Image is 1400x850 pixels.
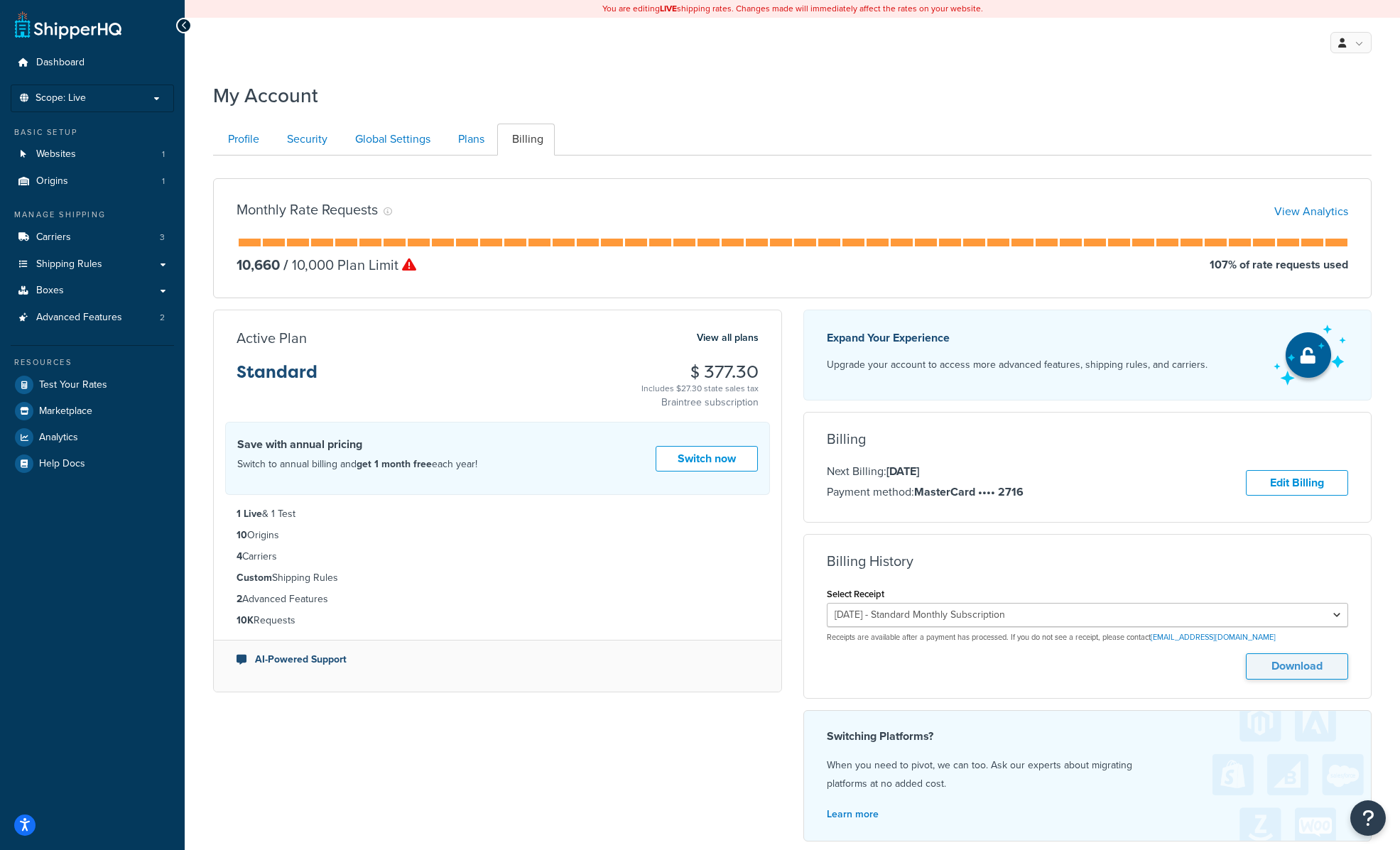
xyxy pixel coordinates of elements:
[1350,800,1386,836] button: Open Resource Center
[11,224,174,251] a: Carriers 3
[237,528,759,543] li: Origins
[39,379,107,391] span: Test Your Rates
[443,124,496,156] a: Plans
[827,756,1349,793] p: When you need to pivot, we can too. Ask our experts about migrating platforms at no added cost.
[11,356,174,369] div: Resources
[36,57,85,69] span: Dashboard
[237,506,262,521] strong: 1 Live
[39,405,92,418] span: Marketplace
[641,363,759,381] h3: $ 377.30
[237,202,378,217] h3: Monthly Rate Requests
[237,652,759,668] li: AI-Powered Support
[11,305,174,331] li: Advanced Features
[36,312,122,324] span: Advanced Features
[827,431,866,447] h3: Billing
[36,231,71,244] span: Carriers
[11,168,174,195] li: Origins
[36,92,86,104] span: Scope: Live
[827,728,1349,745] h4: Switching Platforms?
[283,254,288,276] span: /
[11,224,174,251] li: Carriers
[357,457,432,472] strong: get 1 month free
[1210,255,1348,275] p: 107 % of rate requests used
[11,425,174,450] a: Analytics
[39,458,85,470] span: Help Docs
[11,141,174,168] a: Websites 1
[11,451,174,476] a: Help Docs
[11,50,174,76] a: Dashboard
[11,209,174,221] div: Manage Shipping
[827,328,1208,348] p: Expand Your Experience
[237,506,759,522] li: & 1 Test
[1246,470,1348,496] a: Edit Billing
[237,592,242,606] strong: 2
[15,11,121,39] a: ShipperHQ Home
[660,2,677,15] b: LIVE
[1246,653,1348,680] button: Download
[213,82,318,109] h1: My Account
[36,148,76,160] span: Websites
[641,381,759,396] div: Includes $27.30 state sales tax
[697,329,759,347] a: View all plans
[36,285,64,297] span: Boxes
[162,148,165,160] span: 1
[237,455,477,474] p: Switch to annual billing and each year!
[1151,631,1276,643] a: [EMAIL_ADDRESS][DOMAIN_NAME]
[11,168,174,195] a: Origins 1
[886,463,919,479] strong: [DATE]
[36,258,102,271] span: Shipping Rules
[237,528,247,543] strong: 10
[237,549,242,564] strong: 4
[237,363,318,393] h3: Standard
[237,592,759,607] li: Advanced Features
[39,432,78,444] span: Analytics
[280,255,416,275] p: 10,000 Plan Limit
[160,231,165,244] span: 3
[237,549,759,565] li: Carriers
[656,446,758,472] a: Switch now
[827,483,1024,501] p: Payment method:
[160,312,165,324] span: 2
[162,175,165,187] span: 1
[237,255,280,275] p: 10,660
[237,436,477,453] h4: Save with annual pricing
[237,613,759,628] li: Requests
[641,396,759,410] p: Braintree subscription
[803,310,1372,401] a: Expand Your Experience Upgrade your account to access more advanced features, shipping rules, and...
[237,570,272,585] strong: Custom
[237,570,759,586] li: Shipping Rules
[914,484,1024,500] strong: MasterCard •••• 2716
[213,124,271,156] a: Profile
[827,589,884,599] label: Select Receipt
[827,355,1208,375] p: Upgrade your account to access more advanced features, shipping rules, and carriers.
[11,251,174,278] a: Shipping Rules
[827,553,913,569] h3: Billing History
[11,126,174,138] div: Basic Setup
[11,398,174,424] a: Marketplace
[11,141,174,168] li: Websites
[272,124,339,156] a: Security
[36,175,68,187] span: Origins
[497,124,555,156] a: Billing
[827,807,879,822] a: Learn more
[237,613,254,628] strong: 10K
[11,305,174,331] a: Advanced Features 2
[340,124,442,156] a: Global Settings
[1274,203,1348,219] a: View Analytics
[11,278,174,304] a: Boxes
[827,462,1024,481] p: Next Billing:
[11,372,174,398] a: Test Your Rates
[827,632,1349,643] p: Receipts are available after a payment has processed. If you do not see a receipt, please contact
[237,330,307,346] h3: Active Plan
